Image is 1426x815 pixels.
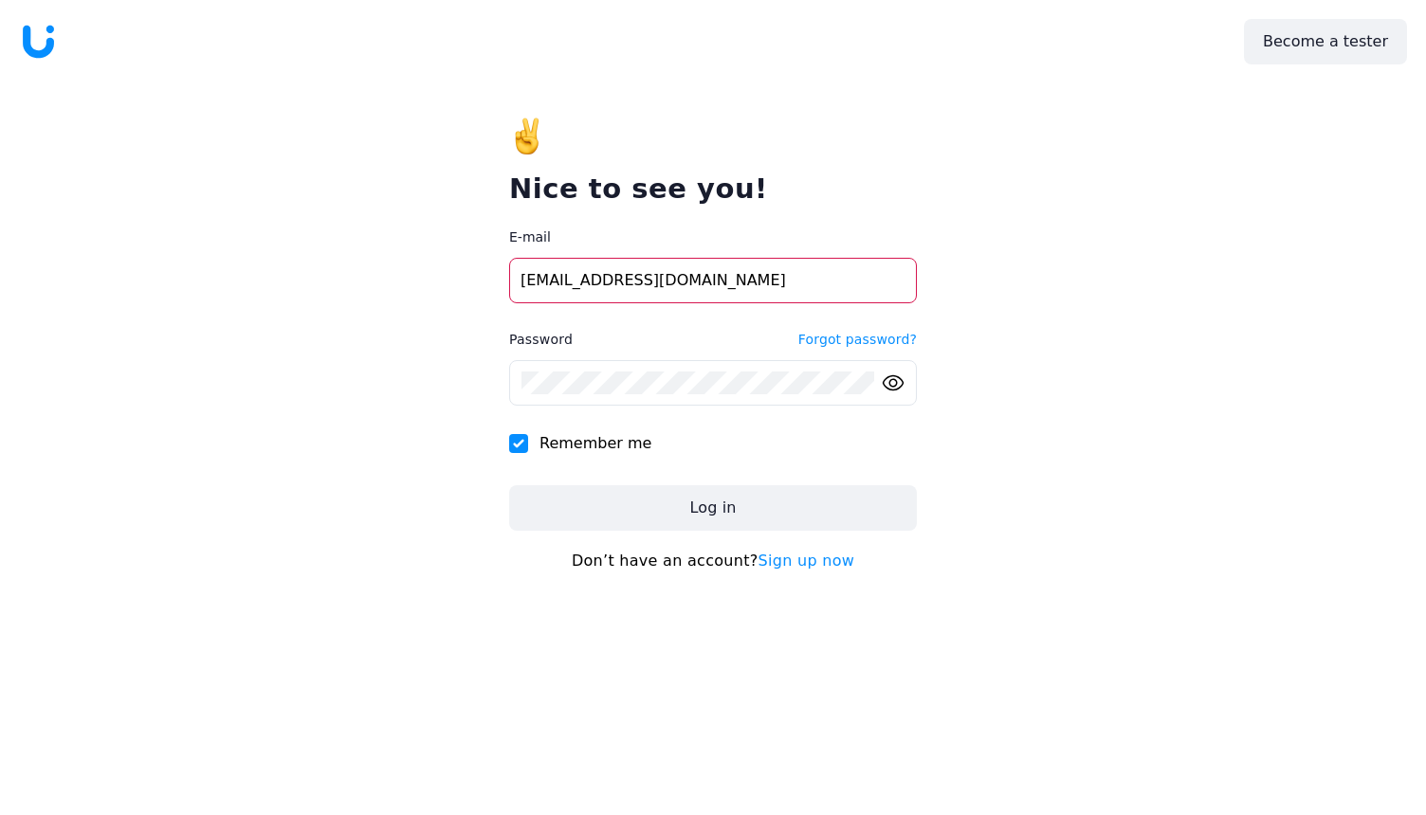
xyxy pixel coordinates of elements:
[509,118,547,155] img: Victory hand
[509,229,551,244] span: E-mail
[759,552,855,570] a: Sign up now
[509,169,917,210] h3: Nice to see you!
[509,550,917,572] div: Don’t have an account?
[798,330,917,349] a: Forgot password?
[509,434,528,453] input: Remember me
[1244,19,1407,64] button: Become a tester
[509,258,917,303] input: Enter your e-mail
[509,432,917,455] label: Remember me
[509,332,573,347] span: Password
[509,485,917,531] button: Log in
